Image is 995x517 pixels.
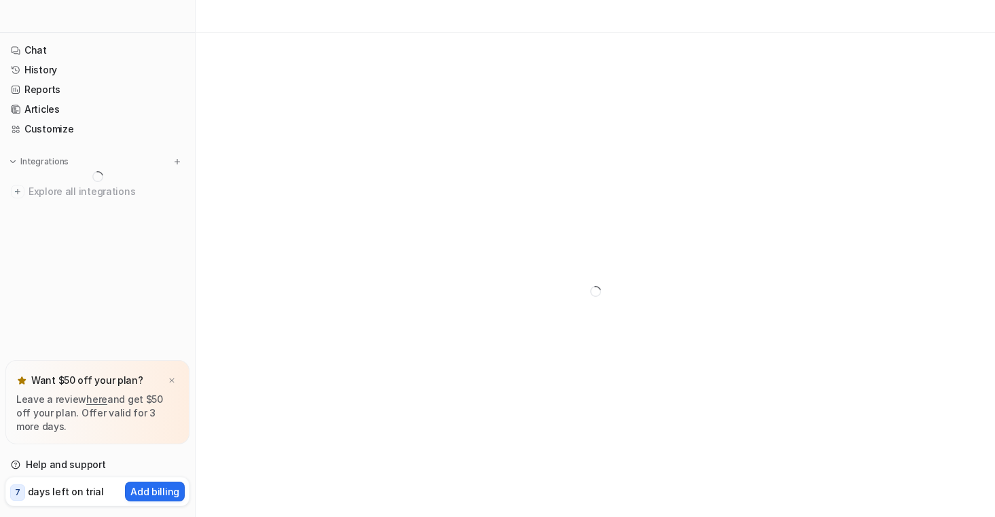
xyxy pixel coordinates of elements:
[5,60,189,79] a: History
[168,376,176,385] img: x
[5,120,189,139] a: Customize
[5,80,189,99] a: Reports
[31,374,143,387] p: Want $50 off your plan?
[8,157,18,166] img: expand menu
[28,484,104,499] p: days left on trial
[130,484,179,499] p: Add billing
[86,393,107,405] a: here
[20,156,69,167] p: Integrations
[16,375,27,386] img: star
[173,157,182,166] img: menu_add.svg
[5,100,189,119] a: Articles
[11,185,24,198] img: explore all integrations
[16,393,179,433] p: Leave a review and get $50 off your plan. Offer valid for 3 more days.
[5,41,189,60] a: Chat
[5,182,189,201] a: Explore all integrations
[15,486,20,499] p: 7
[125,482,185,501] button: Add billing
[29,181,184,202] span: Explore all integrations
[5,455,189,474] a: Help and support
[5,155,73,168] button: Integrations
